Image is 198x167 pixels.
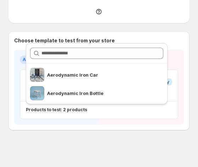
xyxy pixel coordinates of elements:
p: Aerodynamic Iron Car [47,71,141,78]
p: Choose template to test from your store [14,37,184,44]
img: Aerodynamic Iron Car [30,68,44,82]
img: Aerodynamic Iron Bottle [30,86,44,100]
p: Products to test: 2 products [26,107,87,113]
p: Aerodynamic Iron Bottle [47,90,141,97]
h2: A [23,57,26,62]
